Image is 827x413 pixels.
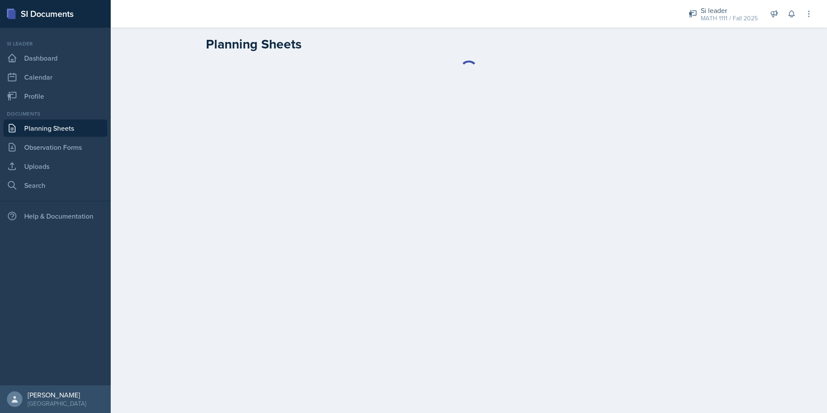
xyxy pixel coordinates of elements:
[3,177,107,194] a: Search
[3,207,107,225] div: Help & Documentation
[206,36,301,52] h2: Planning Sheets
[28,390,86,399] div: [PERSON_NAME]
[3,87,107,105] a: Profile
[3,68,107,86] a: Calendar
[3,110,107,118] div: Documents
[3,49,107,67] a: Dashboard
[701,5,758,16] div: Si leader
[3,119,107,137] a: Planning Sheets
[28,399,86,408] div: [GEOGRAPHIC_DATA]
[701,14,758,23] div: MATH 1111 / Fall 2025
[3,40,107,48] div: Si leader
[3,139,107,156] a: Observation Forms
[3,158,107,175] a: Uploads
